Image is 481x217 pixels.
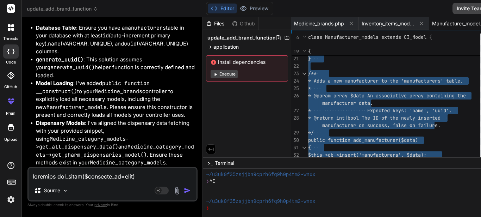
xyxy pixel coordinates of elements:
div: Github [229,20,258,27]
img: Pick Models [62,188,68,194]
code: Medicine_brands [95,88,142,95]
strong: Model Loading [36,80,73,86]
label: prem [6,110,15,116]
code: Medicine_category_models->get_pharm_dispensaries_model() [36,143,194,158]
div: 30 [291,137,299,144]
span: ❯ [206,205,210,212]
div: Files [203,20,229,27]
span: rs' table. [435,78,463,84]
span: * Expected keys: 'name', ' [308,107,435,114]
div: 29 [291,129,299,137]
p: Source [44,187,60,194]
label: Upload [4,137,18,143]
label: threads [3,36,18,42]
code: Manufacturer_models [46,104,107,111]
div: 27 [291,107,299,114]
div: 22 [291,62,299,70]
button: Editor [208,4,237,13]
span: 19 [291,48,299,55]
label: code [6,59,16,65]
div: 31 [291,144,299,151]
span: { [308,48,311,54]
p: Always double-check its answers. Your in Bind [27,201,198,208]
div: 24 [291,77,299,85]
img: icon [184,187,191,194]
span: update_add_brand_function [27,5,98,12]
span: 4 [291,34,299,41]
span: uuid'. [435,107,452,114]
div: 23 [291,70,299,77]
li: : I've added to your controller to explicitly load all necessary models, including the new . Plea... [36,79,196,119]
img: settings [5,194,17,206]
code: id [102,32,109,39]
code: Medicine_category_models [90,159,166,166]
span: manufacturer data. [322,100,373,106]
span: manufacturer on success, false on failure. [322,122,441,128]
span: ❯ [206,178,210,185]
span: >_ [207,159,213,167]
span: class Manufacturer_models extends CI_Model { [308,34,432,40]
span: Inventory_items_models.php [362,20,414,27]
li: : This solution assumes your helper function is correctly defined and loaded. [36,56,196,80]
div: 25 [291,85,299,92]
div: 26 [291,92,299,100]
span: Install dependencies [211,59,283,66]
code: Medicine_category_models->get_all_dispensary_data() [36,135,129,151]
code: generate_uuid() [47,64,95,71]
span: ~/u3uk0f35zsjjbn9cprh6fq9h0p4tm2-wnxx [206,171,316,178]
div: Click to collapse the range. [300,144,309,151]
code: name [48,40,61,47]
span: Terminal [215,159,234,167]
strong: Database Table [36,24,76,31]
div: 32 [291,151,299,159]
span: } [308,55,311,62]
span: { [308,144,311,151]
li: : I've aligned the dispensary data fetching with your provided snippet, using and . Ensure these ... [36,119,196,167]
span: Medicine_brands.php [294,20,344,27]
div: 21 [291,55,299,62]
button: Execute [211,70,238,78]
code: public function __construct() [36,80,150,95]
div: 28 [291,114,299,122]
span: public function add_manufacturer($data) [308,137,418,143]
span: ed [435,115,441,121]
strong: Dispensary Models [36,120,85,126]
label: GitHub [4,84,17,90]
li: : Ensure you have a table in your database with at least (auto-increment primary key), (VARCHAR, ... [36,24,196,56]
code: manufacturers [125,24,166,31]
span: ^C [210,178,215,185]
img: attachment [173,187,181,195]
span: privacy [94,203,107,207]
code: generate_uuid() [36,56,83,63]
span: $this->db->insert('manufacturers', $data); [308,152,426,158]
span: * @param array $data An associative array con [308,92,435,99]
span: application [213,43,239,50]
span: ~/u3uk0f35zsjjbn9cprh6fq9h0p4tm2-wnxx [206,198,316,205]
span: taining the [435,92,466,99]
span: * Adds a new manufacturer to the 'manufacture [308,78,435,84]
span: update_add_brand_function [207,34,276,41]
code: uuid [124,40,137,47]
button: Preview [237,4,271,13]
div: Click to collapse the range. [300,70,309,77]
span: * @return int|bool The ID of the newly insert [308,115,435,121]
